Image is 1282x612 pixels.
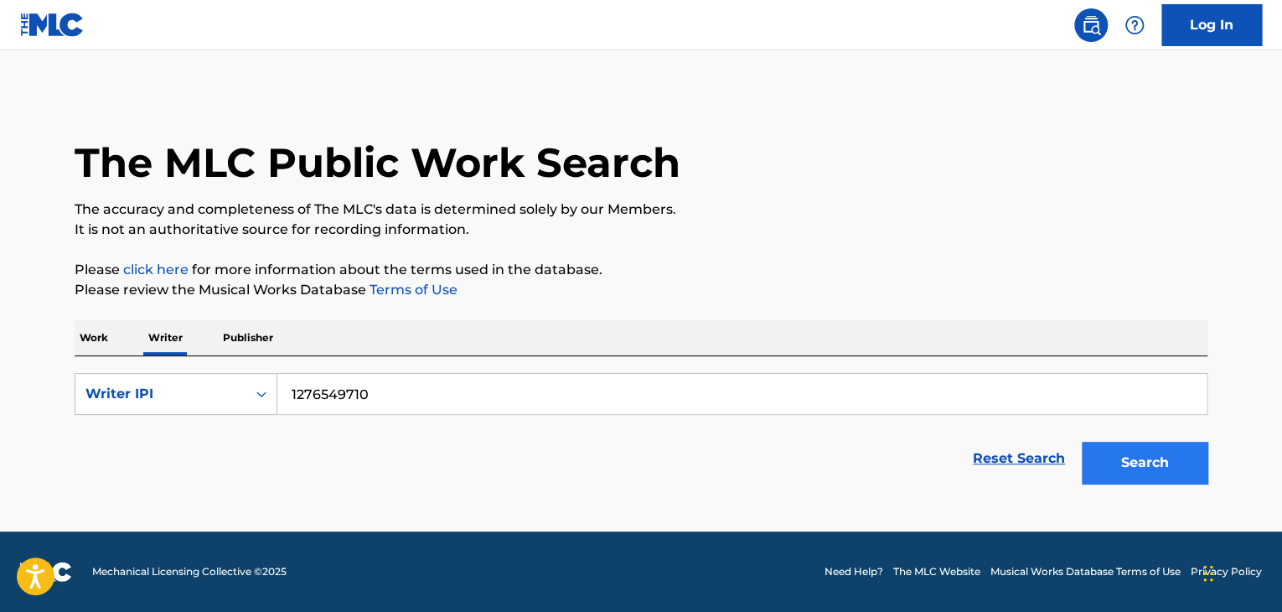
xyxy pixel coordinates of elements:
a: Privacy Policy [1191,564,1262,579]
div: Writer IPI [85,384,236,404]
p: It is not an authoritative source for recording information. [75,220,1207,240]
form: Search Form [75,373,1207,492]
div: Help [1118,8,1151,42]
img: logo [20,562,72,582]
a: Public Search [1074,8,1108,42]
p: The accuracy and completeness of The MLC's data is determined solely by our Members. [75,200,1207,220]
p: Please review the Musical Works Database [75,280,1207,300]
div: Widget de chat [1198,532,1282,612]
span: Mechanical Licensing Collective © 2025 [92,564,287,579]
h1: The MLC Public Work Search [75,137,680,188]
img: help [1124,15,1145,35]
button: Search [1082,442,1207,484]
img: MLC Logo [20,13,85,37]
img: search [1081,15,1101,35]
iframe: Chat Widget [1198,532,1282,612]
a: Terms of Use [366,282,457,298]
a: click here [123,262,189,277]
a: Musical Works Database Terms of Use [990,564,1181,579]
a: The MLC Website [893,564,980,579]
a: Reset Search [964,440,1073,477]
p: Work [75,320,113,355]
a: Log In [1161,4,1262,46]
p: Writer [143,320,188,355]
div: Arrastrar [1203,548,1213,599]
a: Need Help? [825,564,883,579]
p: Please for more information about the terms used in the database. [75,260,1207,280]
p: Publisher [218,320,278,355]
